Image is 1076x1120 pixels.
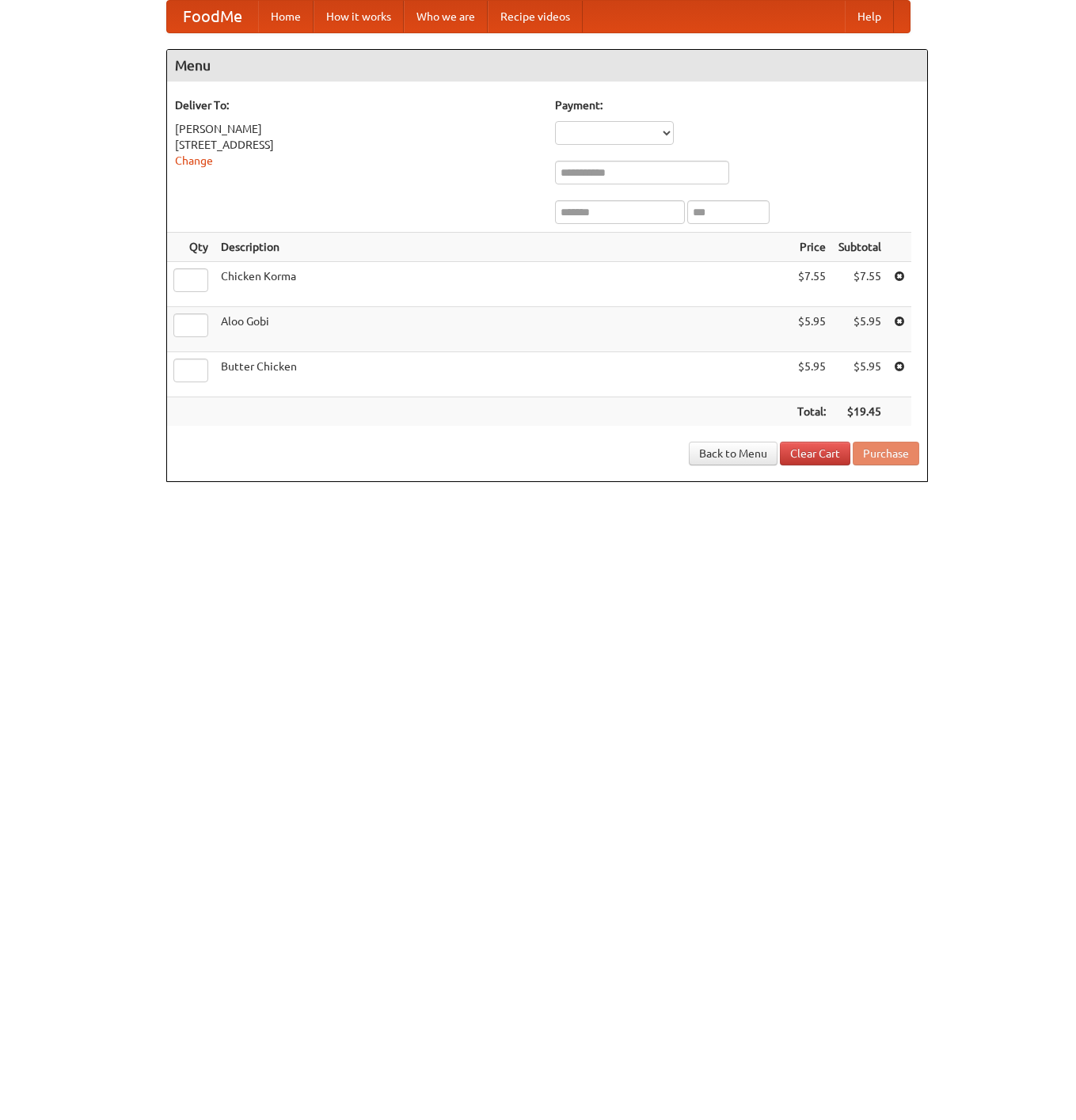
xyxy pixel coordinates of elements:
[853,442,919,465] button: Purchase
[215,233,791,262] th: Description
[791,307,832,352] td: $5.95
[175,97,539,113] h5: Deliver To:
[215,307,791,352] td: Aloo Gobi
[555,97,919,113] h5: Payment:
[791,233,832,262] th: Price
[175,154,213,167] a: Change
[215,262,791,307] td: Chicken Korma
[175,137,539,153] div: [STREET_ADDRESS]
[215,352,791,397] td: Butter Chicken
[167,233,215,262] th: Qty
[845,1,894,32] a: Help
[689,442,778,465] a: Back to Menu
[791,262,832,307] td: $7.55
[832,397,888,427] th: $19.45
[780,442,850,465] a: Clear Cart
[488,1,583,32] a: Recipe videos
[791,352,832,397] td: $5.95
[832,262,888,307] td: $7.55
[832,352,888,397] td: $5.95
[167,1,258,32] a: FoodMe
[832,233,888,262] th: Subtotal
[314,1,404,32] a: How it works
[167,50,927,82] h4: Menu
[258,1,314,32] a: Home
[791,397,832,427] th: Total:
[832,307,888,352] td: $5.95
[175,121,539,137] div: [PERSON_NAME]
[404,1,488,32] a: Who we are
